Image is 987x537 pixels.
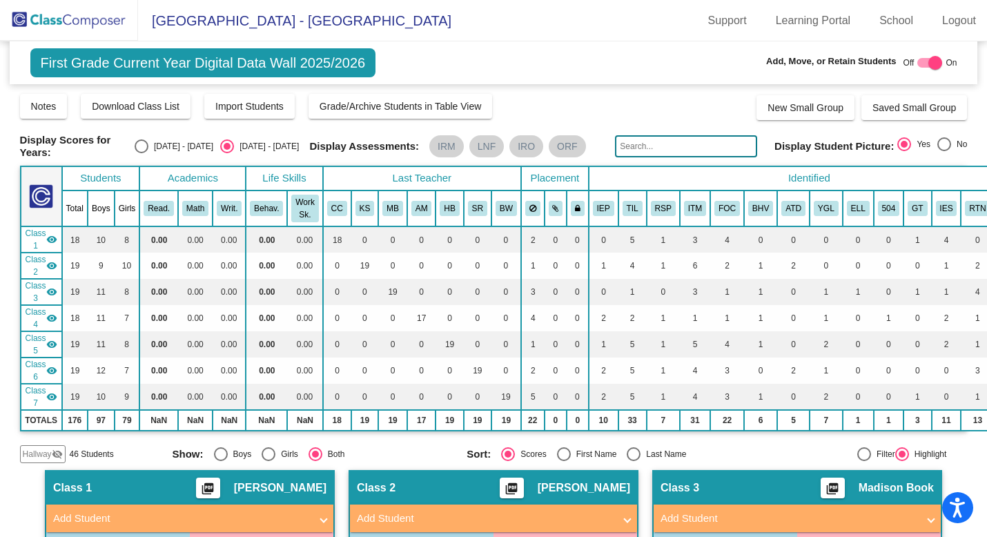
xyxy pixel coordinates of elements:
[509,135,543,157] mat-chip: IRO
[878,201,900,216] button: 504
[647,358,680,384] td: 1
[21,253,62,279] td: Kari Snyder - No Class Name
[589,331,618,358] td: 1
[135,139,299,153] mat-radio-group: Select an option
[710,305,744,331] td: 1
[139,358,178,384] td: 0.00
[766,55,897,68] span: Add, Move, or Retain Students
[874,279,904,305] td: 0
[309,140,419,153] span: Display Assessments:
[287,331,322,358] td: 0.00
[932,191,961,226] th: IEP for Speech
[756,95,854,120] button: New Small Group
[589,253,618,279] td: 1
[932,253,961,279] td: 1
[429,135,464,157] mat-chip: IRM
[843,226,874,253] td: 0
[46,260,57,271] mat-icon: visibility
[436,331,463,358] td: 19
[88,279,115,305] td: 11
[903,331,931,358] td: 0
[436,279,463,305] td: 0
[320,101,482,112] span: Grade/Archive Students in Table View
[213,331,246,358] td: 0.00
[246,279,287,305] td: 0.00
[589,279,618,305] td: 0
[843,305,874,331] td: 0
[178,358,213,384] td: 0.00
[468,201,487,216] button: SR
[31,101,57,112] span: Notes
[178,305,213,331] td: 0.00
[765,10,862,32] a: Learning Portal
[62,191,88,226] th: Total
[378,358,407,384] td: 0
[654,505,941,532] mat-expansion-panel-header: Add Student
[351,331,379,358] td: 0
[464,279,491,305] td: 0
[872,102,956,113] span: Saved Small Group
[26,306,46,331] span: Class 4
[647,279,680,305] td: 0
[903,191,931,226] th: Gifted and Talented
[139,253,178,279] td: 0.00
[323,253,351,279] td: 0
[350,505,637,532] mat-expansion-panel-header: Add Student
[491,305,521,331] td: 0
[178,253,213,279] td: 0.00
[213,279,246,305] td: 0.00
[351,191,379,226] th: Kari Snyder
[323,191,351,226] th: Caitlyn Cothern
[521,166,589,191] th: Placement
[355,201,375,216] button: KS
[351,358,379,384] td: 0
[115,358,140,384] td: 7
[680,305,710,331] td: 1
[500,478,524,498] button: Print Students Details
[777,305,810,331] td: 0
[874,305,904,331] td: 1
[115,331,140,358] td: 8
[567,305,589,331] td: 0
[378,191,407,226] th: Madison Book
[53,511,310,527] mat-panel-title: Add Student
[810,226,843,253] td: 0
[951,138,967,150] div: No
[21,331,62,358] td: Heather Bonderer - No Class Name
[651,201,676,216] button: RSP
[144,201,174,216] button: Read.
[491,253,521,279] td: 0
[843,331,874,358] td: 0
[378,279,407,305] td: 19
[874,191,904,226] th: 504 Plan
[821,478,845,498] button: Print Students Details
[88,358,115,384] td: 12
[744,191,777,226] th: Behavior Plan/Issue
[464,226,491,253] td: 0
[196,478,220,498] button: Print Students Details
[407,331,436,358] td: 0
[178,226,213,253] td: 0.00
[593,201,614,216] button: IEP
[618,226,647,253] td: 5
[246,226,287,253] td: 0.00
[178,279,213,305] td: 0.00
[81,94,190,119] button: Download Class List
[407,305,436,331] td: 17
[246,253,287,279] td: 0.00
[618,331,647,358] td: 5
[436,191,463,226] th: Heather Bonderer
[567,226,589,253] td: 0
[810,279,843,305] td: 1
[26,280,46,304] span: Class 3
[618,358,647,384] td: 5
[521,358,545,384] td: 2
[115,226,140,253] td: 8
[138,10,451,32] span: [GEOGRAPHIC_DATA] - [GEOGRAPHIC_DATA]
[647,226,680,253] td: 1
[378,253,407,279] td: 0
[287,305,322,331] td: 0.00
[589,226,618,253] td: 0
[139,226,178,253] td: 0.00
[215,101,284,112] span: Import Students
